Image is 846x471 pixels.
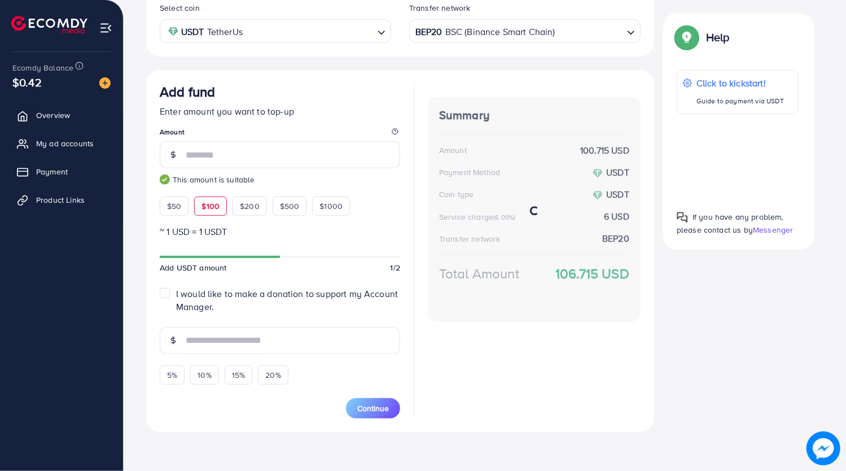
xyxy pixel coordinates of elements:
span: Messenger [753,224,793,236]
span: I would like to make a donation to support my Account Manager. [176,287,398,313]
span: $0.42 [12,74,42,90]
legend: Amount [160,127,400,141]
span: $200 [240,200,260,212]
a: My ad accounts [8,132,115,155]
span: TetherUs [207,24,243,40]
button: Continue [346,398,400,418]
span: $1000 [319,200,343,212]
span: Overview [36,110,70,121]
div: Search for option [160,19,391,42]
input: Search for option [556,23,623,40]
div: Search for option [409,19,641,42]
p: Enter amount you want to top-up [160,104,400,118]
img: Popup guide [677,27,697,47]
span: Product Links [36,194,85,206]
img: image [806,431,840,465]
p: Guide to payment via USDT [696,94,784,108]
img: menu [99,21,112,34]
span: Ecomdy Balance [12,62,73,73]
span: 20% [265,369,280,381]
p: ~ 1 USD = 1 USDT [160,225,400,238]
img: guide [160,175,170,185]
span: 15% [232,369,245,381]
a: Overview [8,104,115,127]
span: 5% [167,369,177,381]
label: Select coin [160,2,200,14]
span: $100 [201,200,220,212]
img: coin [168,27,178,37]
label: Transfer network [409,2,471,14]
span: $50 [167,200,181,212]
span: 1/2 [391,262,400,273]
a: Payment [8,160,115,183]
img: logo [11,16,87,33]
span: $500 [280,200,300,212]
small: This amount is suitable [160,174,400,185]
span: BSC (Binance Smart Chain) [445,24,555,40]
span: If you have any problem, please contact us by [677,211,783,236]
img: image [99,77,111,89]
h3: Add fund [160,84,215,100]
strong: USDT [181,24,204,40]
span: Continue [357,403,389,414]
span: My ad accounts [36,138,94,149]
span: Add USDT amount [160,262,226,273]
input: Search for option [246,23,373,40]
span: 10% [198,369,211,381]
p: Click to kickstart! [696,76,784,90]
strong: BEP20 [415,24,442,40]
span: Payment [36,166,68,177]
p: Help [706,30,730,44]
a: Product Links [8,189,115,211]
img: Popup guide [677,212,688,223]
